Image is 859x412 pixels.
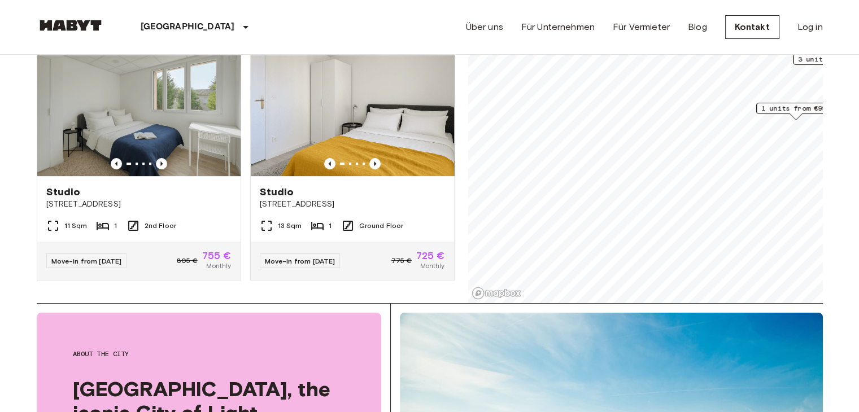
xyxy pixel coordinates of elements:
[416,251,445,261] span: 725 €
[156,158,167,169] button: Previous image
[64,221,88,231] span: 11 Sqm
[359,221,404,231] span: Ground Floor
[329,221,332,231] span: 1
[613,20,670,34] a: Für Vermieter
[37,20,104,31] img: Habyt
[250,40,455,280] a: Marketing picture of unit FR-18-010-002-001Previous imagePrevious imageStudio[STREET_ADDRESS]13 S...
[46,199,232,210] span: [STREET_ADDRESS]
[51,257,122,265] span: Move-in from [DATE]
[725,15,779,39] a: Kontakt
[46,185,81,199] span: Studio
[756,103,835,120] div: Map marker
[521,20,595,34] a: Für Unternehmen
[141,20,235,34] p: [GEOGRAPHIC_DATA]
[761,103,830,113] span: 1 units from €995
[420,261,444,271] span: Monthly
[466,20,503,34] a: Über uns
[251,41,454,176] img: Marketing picture of unit FR-18-010-002-001
[688,20,707,34] a: Blog
[202,251,232,261] span: 755 €
[391,256,412,266] span: 775 €
[260,199,445,210] span: [STREET_ADDRESS]
[111,158,122,169] button: Previous image
[278,221,302,231] span: 13 Sqm
[265,257,335,265] span: Move-in from [DATE]
[260,185,294,199] span: Studio
[177,256,198,266] span: 805 €
[73,349,345,359] span: About the city
[369,158,381,169] button: Previous image
[37,41,241,176] img: Marketing picture of unit FR-18-010-013-001
[206,261,231,271] span: Monthly
[324,158,335,169] button: Previous image
[114,221,117,231] span: 1
[37,40,241,280] a: Marketing picture of unit FR-18-010-013-001Previous imagePrevious imageStudio[STREET_ADDRESS]11 S...
[472,287,521,300] a: Mapbox logo
[145,221,176,231] span: 2nd Floor
[797,20,823,34] a: Log in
